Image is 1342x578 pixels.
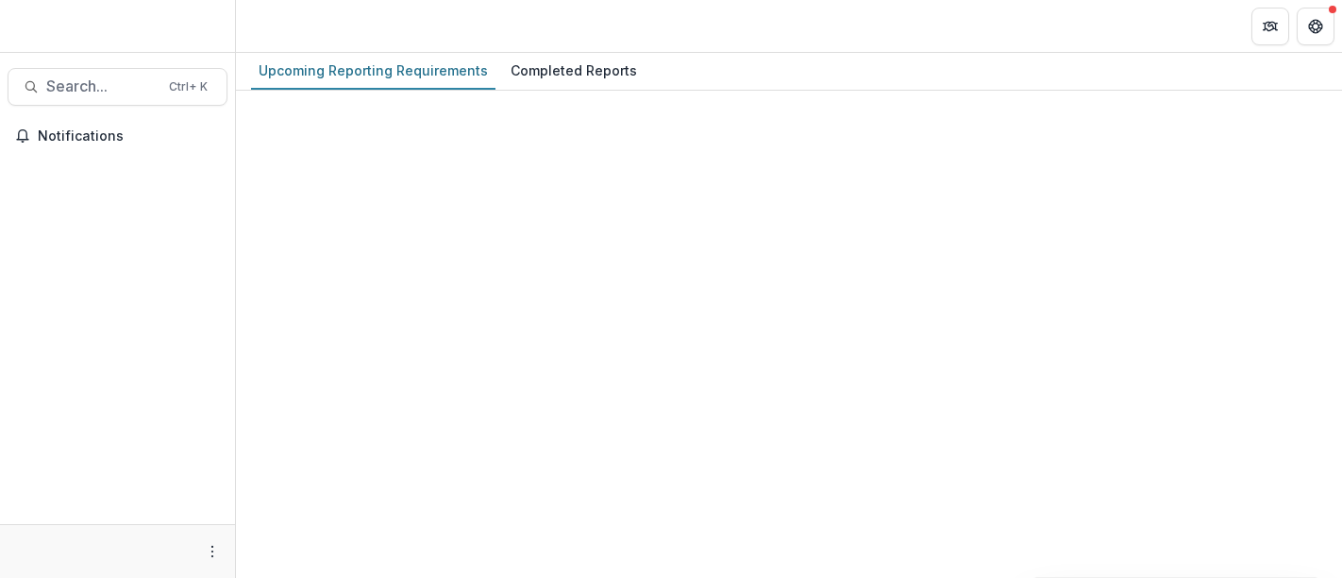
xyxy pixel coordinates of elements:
a: Completed Reports [503,53,645,90]
a: Upcoming Reporting Requirements [251,53,495,90]
button: Notifications [8,121,227,151]
div: Ctrl + K [165,76,211,97]
div: Upcoming Reporting Requirements [251,57,495,84]
button: Search... [8,68,227,106]
button: More [201,540,224,563]
button: Get Help [1297,8,1334,45]
button: Partners [1251,8,1289,45]
span: Search... [46,77,158,95]
div: Completed Reports [503,57,645,84]
span: Notifications [38,128,220,144]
